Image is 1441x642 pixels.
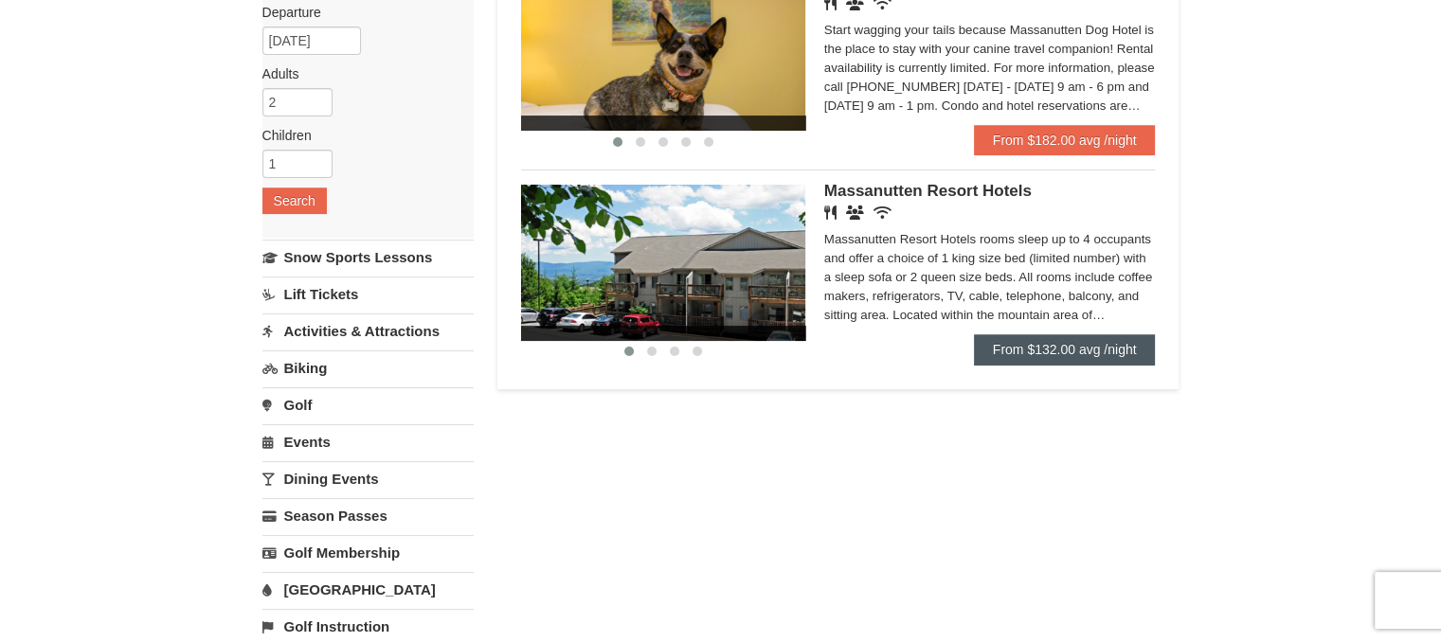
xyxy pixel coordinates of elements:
div: Massanutten Resort Hotels rooms sleep up to 4 occupants and offer a choice of 1 king size bed (li... [824,230,1156,325]
a: Lift Tickets [262,276,474,312]
button: Search [262,187,327,214]
label: Children [262,126,459,145]
a: From $182.00 avg /night [974,125,1156,155]
label: Departure [262,3,459,22]
a: Golf Membership [262,535,474,570]
a: Biking [262,350,474,385]
i: Wireless Internet (free) [874,205,892,220]
a: Events [262,424,474,459]
i: Restaurant [824,205,837,220]
a: Dining Events [262,461,474,496]
a: Activities & Attractions [262,313,474,348]
i: Banquet Facilities [846,205,864,220]
a: Snow Sports Lessons [262,240,474,275]
a: Golf [262,387,474,422]
span: Massanutten Resort Hotels [824,182,1032,200]
a: Season Passes [262,498,474,533]
a: [GEOGRAPHIC_DATA] [262,572,474,607]
a: From $132.00 avg /night [974,334,1156,365]
div: Start wagging your tails because Massanutten Dog Hotel is the place to stay with your canine trav... [824,21,1156,116]
label: Adults [262,64,459,83]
